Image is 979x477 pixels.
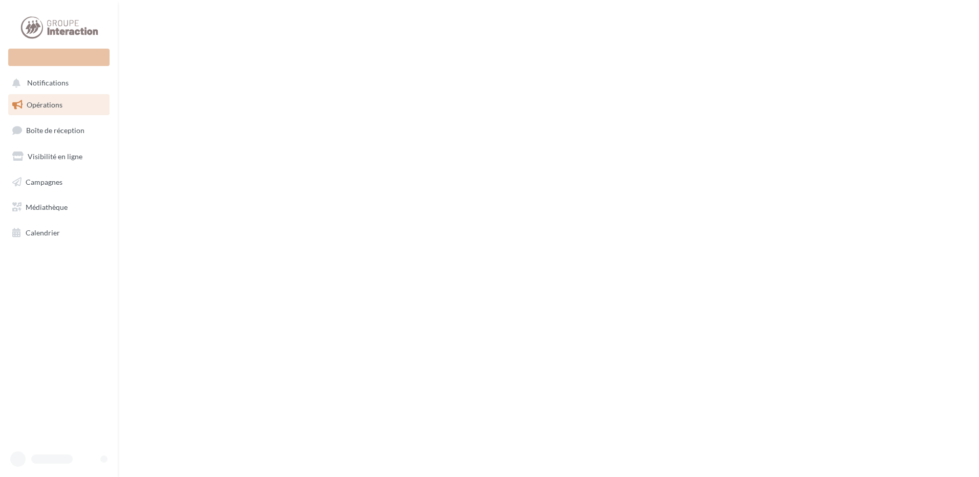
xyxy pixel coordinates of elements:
[8,49,110,66] div: Nouvelle campagne
[6,146,112,167] a: Visibilité en ligne
[26,228,60,237] span: Calendrier
[6,222,112,244] a: Calendrier
[27,100,62,109] span: Opérations
[28,152,82,161] span: Visibilité en ligne
[6,94,112,116] a: Opérations
[6,197,112,218] a: Médiathèque
[26,126,84,135] span: Boîte de réception
[27,79,69,88] span: Notifications
[26,177,62,186] span: Campagnes
[26,203,68,211] span: Médiathèque
[6,171,112,193] a: Campagnes
[6,119,112,141] a: Boîte de réception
